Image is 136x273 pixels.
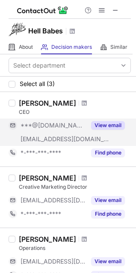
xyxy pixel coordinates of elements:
div: Creative Marketing Director [19,183,131,191]
div: [PERSON_NAME] [19,99,76,107]
div: [PERSON_NAME] [19,174,76,182]
button: Reveal Button [91,148,125,157]
h1: Hell Babes [28,26,63,36]
div: [PERSON_NAME] [19,235,76,243]
span: ***@[DOMAIN_NAME] [21,122,86,129]
img: 2a89237f6a3ba7c33599a1c5b226f770 [9,21,26,38]
div: Select department [13,61,65,70]
span: [EMAIL_ADDRESS][DOMAIN_NAME] [21,135,109,143]
div: Operations [19,244,131,252]
img: ContactOut v5.3.10 [17,5,68,15]
button: Reveal Button [91,196,125,205]
span: About [19,44,33,50]
button: Reveal Button [91,257,125,266]
span: [EMAIL_ADDRESS][DOMAIN_NAME] [21,258,86,265]
button: Reveal Button [91,121,125,130]
button: Reveal Button [91,210,125,218]
span: [EMAIL_ADDRESS][DOMAIN_NAME] [21,196,86,204]
span: Select all (3) [20,80,55,87]
div: CEO [19,108,131,116]
span: Decision makers [51,44,92,50]
span: Similar [110,44,127,50]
